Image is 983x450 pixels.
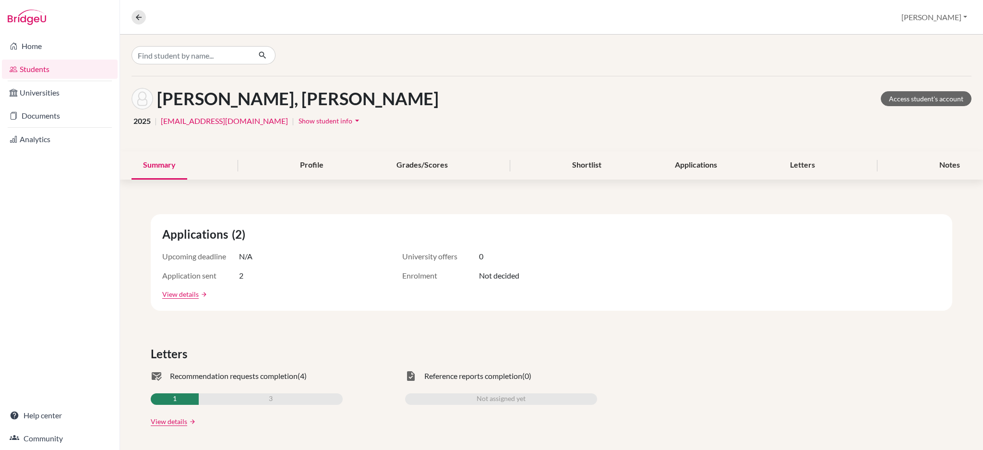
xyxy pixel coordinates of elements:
span: Applications [162,226,232,243]
a: View details [151,416,187,426]
div: Shortlist [561,151,613,180]
div: Letters [779,151,827,180]
span: Application sent [162,270,239,281]
span: Upcoming deadline [162,251,239,262]
a: Community [2,429,118,448]
span: mark_email_read [151,370,162,382]
span: 1 [173,393,177,405]
span: Reference reports completion [424,370,522,382]
span: | [155,115,157,127]
span: 3 [269,393,273,405]
span: | [292,115,294,127]
div: Grades/Scores [385,151,459,180]
a: Help center [2,406,118,425]
span: (2) [232,226,249,243]
a: View details [162,289,199,299]
a: Students [2,60,118,79]
a: Home [2,36,118,56]
a: arrow_forward [199,291,207,298]
span: 0 [479,251,483,262]
span: Enrolment [402,270,479,281]
span: 2025 [133,115,151,127]
span: Recommendation requests completion [170,370,298,382]
div: Applications [663,151,729,180]
span: (0) [522,370,531,382]
h1: [PERSON_NAME], [PERSON_NAME] [157,88,439,109]
span: 2 [239,270,243,281]
span: Not assigned yet [477,393,526,405]
a: [EMAIL_ADDRESS][DOMAIN_NAME] [161,115,288,127]
img: Taelyn Rose Chen's avatar [132,88,153,109]
span: Letters [151,345,191,363]
div: Notes [928,151,971,180]
span: (4) [298,370,307,382]
div: Summary [132,151,187,180]
a: Documents [2,106,118,125]
div: Profile [288,151,335,180]
button: Show student infoarrow_drop_down [298,113,362,128]
span: Not decided [479,270,519,281]
a: Universities [2,83,118,102]
span: University offers [402,251,479,262]
i: arrow_drop_down [352,116,362,125]
a: Access student's account [881,91,971,106]
span: N/A [239,251,252,262]
img: Bridge-U [8,10,46,25]
button: [PERSON_NAME] [897,8,971,26]
input: Find student by name... [132,46,251,64]
a: arrow_forward [187,418,196,425]
span: task [405,370,417,382]
a: Analytics [2,130,118,149]
span: Show student info [299,117,352,125]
